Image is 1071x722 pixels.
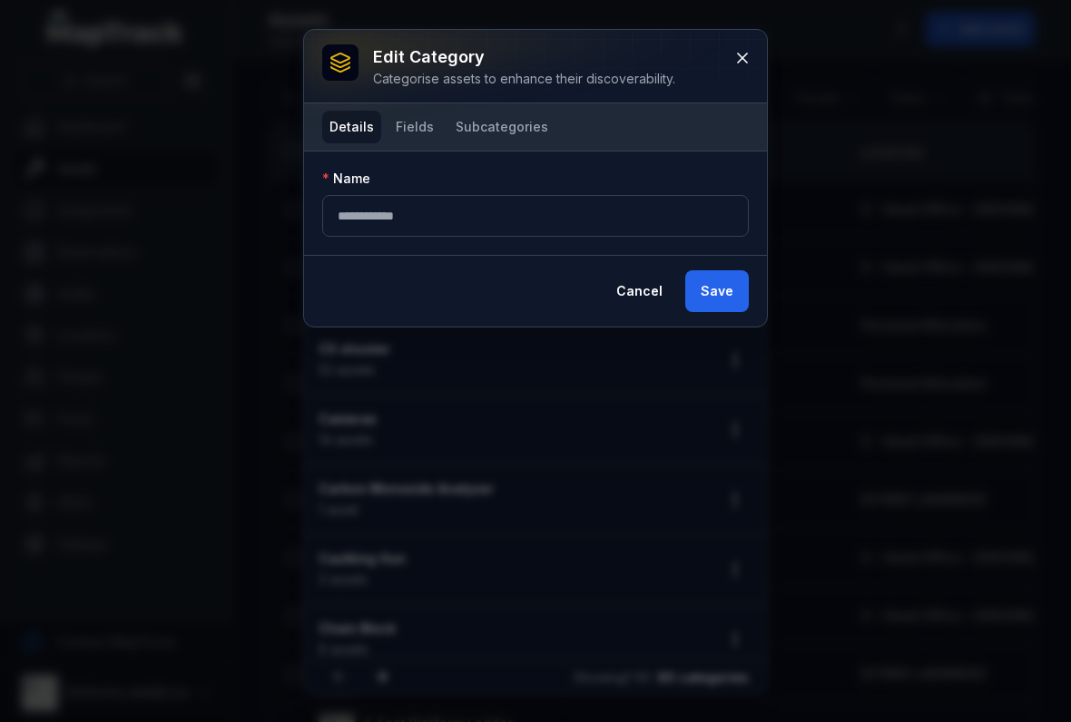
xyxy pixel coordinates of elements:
button: Cancel [601,270,678,312]
button: Details [322,111,381,143]
div: Categorise assets to enhance their discoverability. [373,70,675,88]
button: Save [685,270,749,312]
button: Fields [388,111,441,143]
label: Name [322,170,370,188]
button: Subcategories [448,111,555,143]
h3: Edit category [373,44,675,70]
